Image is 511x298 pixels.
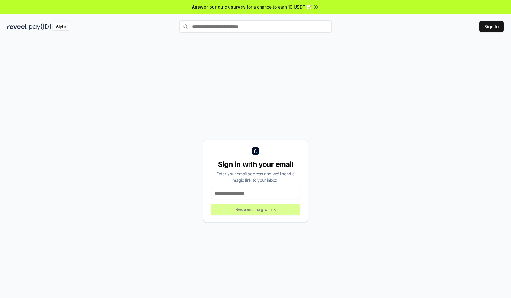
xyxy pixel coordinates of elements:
[211,170,300,183] div: Enter your email address and we’ll send a magic link to your inbox.
[53,23,70,30] div: Alpha
[247,4,312,10] span: for a chance to earn 10 USDT 📝
[211,160,300,169] div: Sign in with your email
[7,23,28,30] img: reveel_dark
[29,23,51,30] img: pay_id
[192,4,245,10] span: Answer our quick survey
[479,21,504,32] button: Sign In
[252,147,259,155] img: logo_small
